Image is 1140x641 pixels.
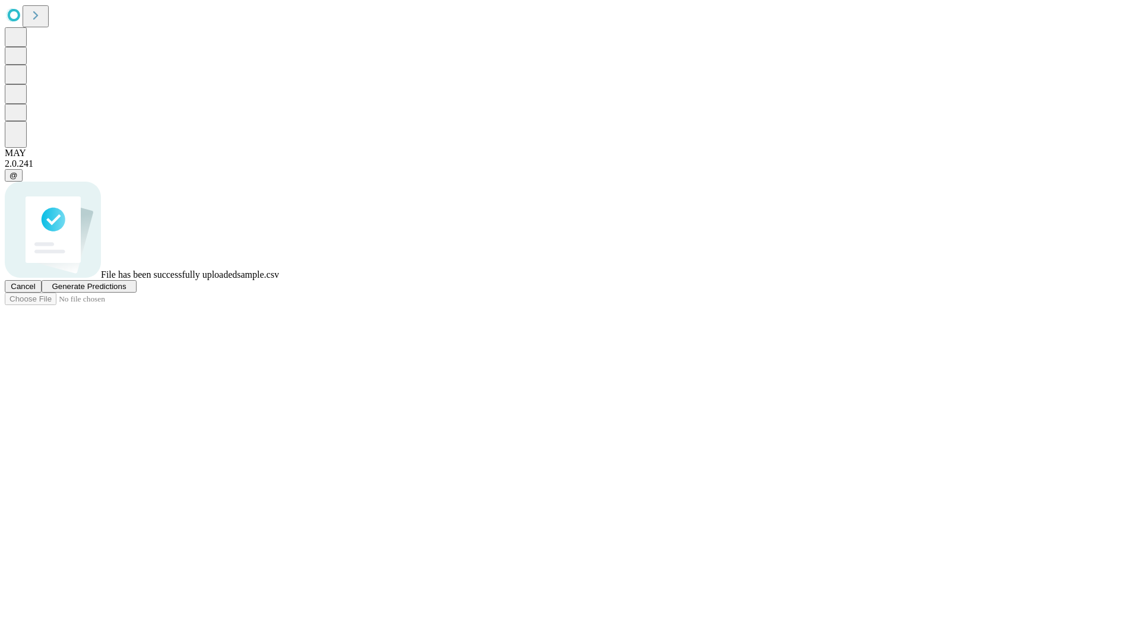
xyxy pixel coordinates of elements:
span: @ [9,171,18,180]
div: MAY [5,148,1135,158]
button: @ [5,169,23,182]
button: Cancel [5,280,42,293]
span: Cancel [11,282,36,291]
button: Generate Predictions [42,280,137,293]
span: Generate Predictions [52,282,126,291]
span: sample.csv [237,269,279,280]
span: File has been successfully uploaded [101,269,237,280]
div: 2.0.241 [5,158,1135,169]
